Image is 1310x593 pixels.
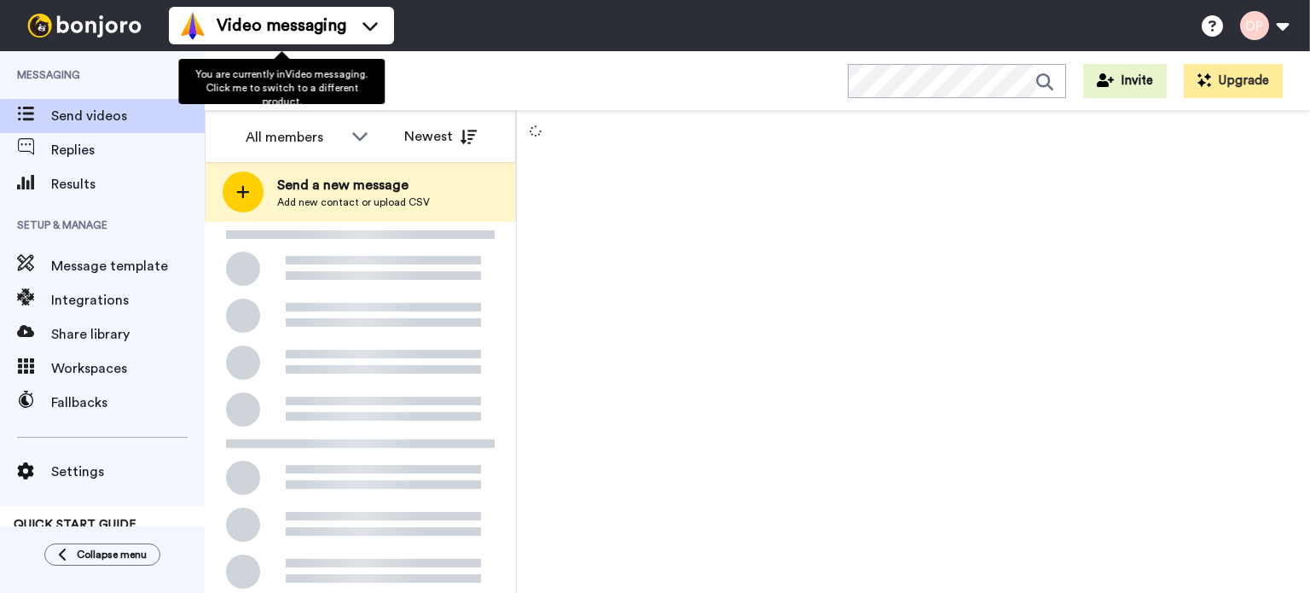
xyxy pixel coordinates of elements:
img: bj-logo-header-white.svg [20,14,148,38]
span: Add new contact or upload CSV [277,195,430,209]
div: All members [246,127,343,148]
span: Video messaging [217,14,346,38]
span: Settings [51,462,205,482]
span: Message template [51,256,205,276]
button: Invite [1083,64,1167,98]
img: vm-color.svg [179,12,206,39]
span: Collapse menu [77,548,147,561]
span: QUICK START GUIDE [14,519,136,531]
span: Results [51,174,205,195]
span: Integrations [51,290,205,311]
span: Replies [51,140,205,160]
span: Workspaces [51,358,205,379]
button: Upgrade [1184,64,1283,98]
span: Send a new message [277,175,430,195]
span: Send videos [51,106,205,126]
button: Newest [391,119,490,154]
span: Share library [51,324,205,345]
span: You are currently in Video messaging . Click me to switch to a different product. [195,69,368,107]
span: Fallbacks [51,392,205,413]
button: Collapse menu [44,544,160,566]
